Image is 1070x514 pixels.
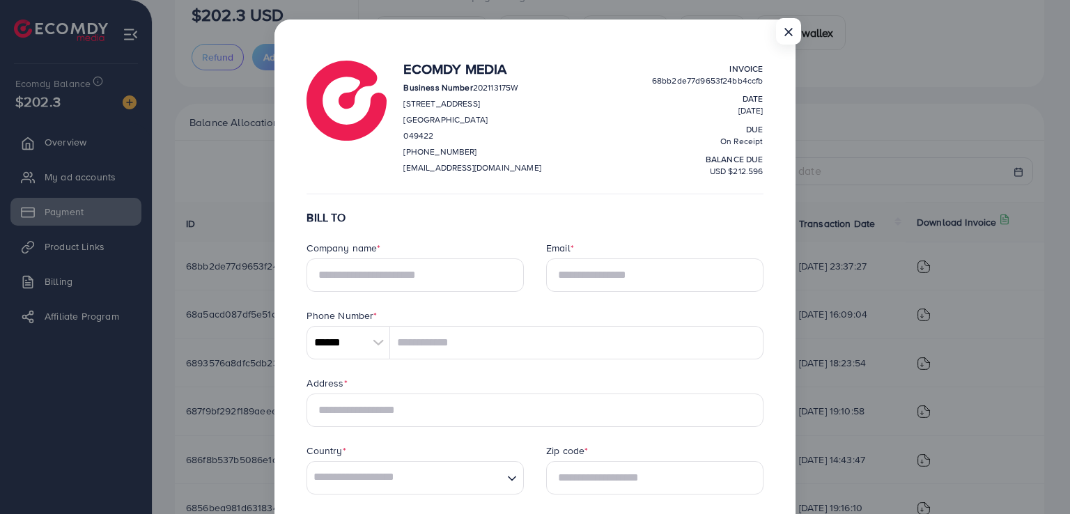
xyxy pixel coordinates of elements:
[307,376,347,390] label: Address
[652,75,763,86] span: 68bb2de77d9653f24bb4ccfb
[403,159,541,176] p: [EMAIL_ADDRESS][DOMAIN_NAME]
[652,61,763,77] p: Invoice
[309,462,502,494] input: Search for option
[720,135,763,147] span: On Receipt
[307,309,377,322] label: Phone Number
[738,104,763,116] span: [DATE]
[403,111,541,128] p: [GEOGRAPHIC_DATA]
[307,461,524,494] div: Search for option
[403,143,541,160] p: [PHONE_NUMBER]
[307,241,380,255] label: Company name
[403,95,541,112] p: [STREET_ADDRESS]
[546,444,588,458] label: Zip code
[776,18,801,45] button: Close
[403,61,541,77] h4: Ecomdy Media
[652,151,763,168] p: balance due
[652,91,763,107] p: Date
[307,211,763,224] h6: BILL TO
[403,81,472,93] strong: Business Number
[307,444,346,458] label: Country
[546,241,574,255] label: Email
[403,127,541,144] p: 049422
[307,61,387,141] img: logo
[403,79,541,96] p: 202113175W
[652,121,763,138] p: Due
[710,165,763,177] span: USD $212.596
[1011,451,1060,504] iframe: Chat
